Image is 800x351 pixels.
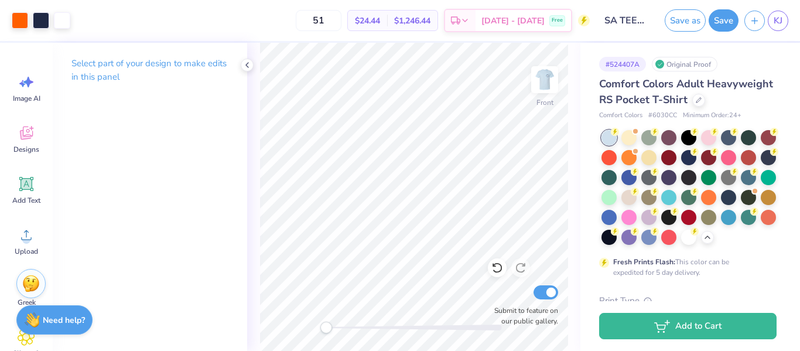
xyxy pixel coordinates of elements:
[613,257,675,267] strong: Fresh Prints Flash:
[71,57,228,84] p: Select part of your design to make edits in this panel
[15,247,38,256] span: Upload
[599,57,646,71] div: # 524407A
[683,111,741,121] span: Minimum Order: 24 +
[599,294,777,308] div: Print Type
[648,111,677,121] span: # 6030CC
[536,97,553,108] div: Front
[665,9,706,32] button: Save as
[533,68,556,91] img: Front
[599,77,773,107] span: Comfort Colors Adult Heavyweight RS Pocket T-Shirt
[552,16,563,25] span: Free
[599,111,642,121] span: Comfort Colors
[13,145,39,154] span: Designs
[596,9,653,32] input: Untitled Design
[709,9,739,32] button: Save
[488,305,558,326] label: Submit to feature on our public gallery.
[355,15,380,27] span: $24.44
[13,94,40,103] span: Image AI
[394,15,430,27] span: $1,246.44
[599,313,777,339] button: Add to Cart
[768,11,788,31] a: KJ
[12,196,40,205] span: Add Text
[652,57,717,71] div: Original Proof
[613,257,757,278] div: This color can be expedited for 5 day delivery.
[43,315,85,326] strong: Need help?
[481,15,545,27] span: [DATE] - [DATE]
[296,10,341,31] input: – –
[774,14,782,28] span: KJ
[320,322,332,333] div: Accessibility label
[18,298,36,307] span: Greek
